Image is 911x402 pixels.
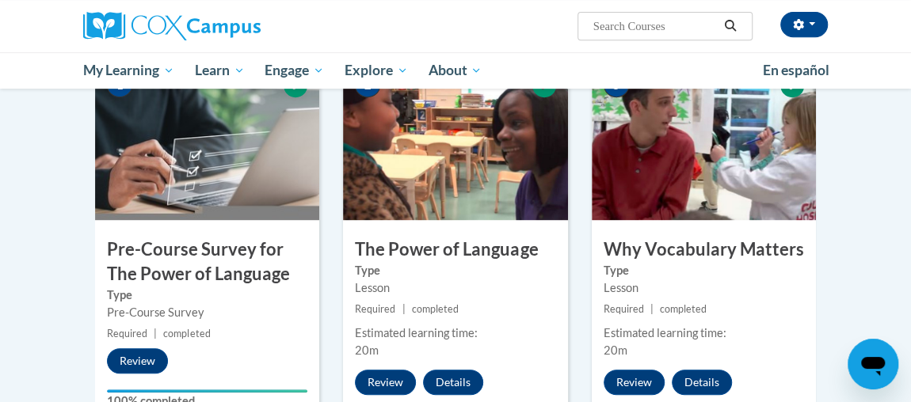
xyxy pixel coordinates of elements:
[604,303,644,315] span: Required
[660,303,707,315] span: completed
[107,389,307,393] div: Your progress
[423,370,483,395] button: Details
[265,61,324,80] span: Engage
[95,62,319,220] img: Course Image
[343,237,567,262] h3: The Power of Language
[672,370,732,395] button: Details
[418,52,493,89] a: About
[592,237,816,262] h3: Why Vocabulary Matters
[95,237,319,286] h3: Pre-Course Survey for The Power of Language
[428,61,482,80] span: About
[107,286,307,304] label: Type
[107,328,147,339] span: Required
[848,339,898,389] iframe: Button to launch messaging window
[83,12,261,40] img: Cox Campus
[345,61,408,80] span: Explore
[753,54,840,87] a: En español
[195,61,245,80] span: Learn
[107,304,307,321] div: Pre-Course Survey
[83,12,315,40] a: Cox Campus
[355,370,416,395] button: Review
[83,61,174,80] span: My Learning
[719,17,742,36] button: Search
[355,324,555,342] div: Estimated learning time:
[604,343,627,357] span: 20m
[650,303,654,315] span: |
[780,12,828,37] button: Account Settings
[604,370,665,395] button: Review
[355,279,555,297] div: Lesson
[343,62,567,220] img: Course Image
[604,279,804,297] div: Lesson
[592,17,719,36] input: Search Courses
[163,328,210,339] span: completed
[71,52,840,89] div: Main menu
[154,328,157,339] span: |
[412,303,459,315] span: completed
[334,52,418,89] a: Explore
[355,343,379,357] span: 20m
[107,348,168,374] button: Review
[355,303,395,315] span: Required
[604,324,804,342] div: Estimated learning time:
[592,62,816,220] img: Course Image
[73,52,185,89] a: My Learning
[254,52,334,89] a: Engage
[763,62,829,78] span: En español
[402,303,406,315] span: |
[604,262,804,279] label: Type
[185,52,255,89] a: Learn
[355,262,555,279] label: Type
